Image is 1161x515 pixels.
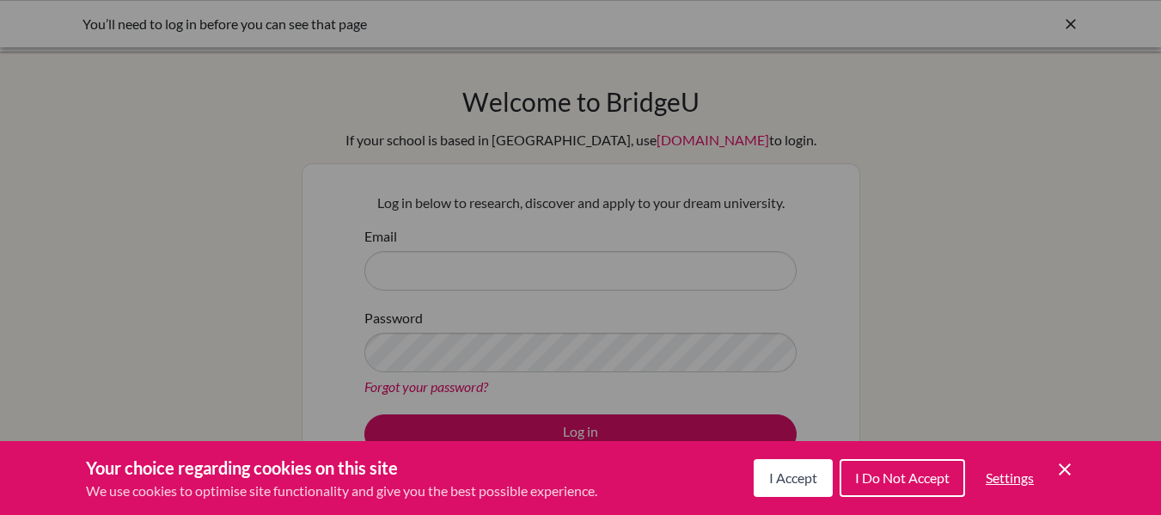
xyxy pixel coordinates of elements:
[986,469,1034,486] span: Settings
[972,461,1048,495] button: Settings
[86,455,597,481] h3: Your choice regarding cookies on this site
[1054,459,1075,480] button: Save and close
[855,469,950,486] span: I Do Not Accept
[769,469,817,486] span: I Accept
[840,459,965,497] button: I Do Not Accept
[86,481,597,501] p: We use cookies to optimise site functionality and give you the best possible experience.
[754,459,833,497] button: I Accept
